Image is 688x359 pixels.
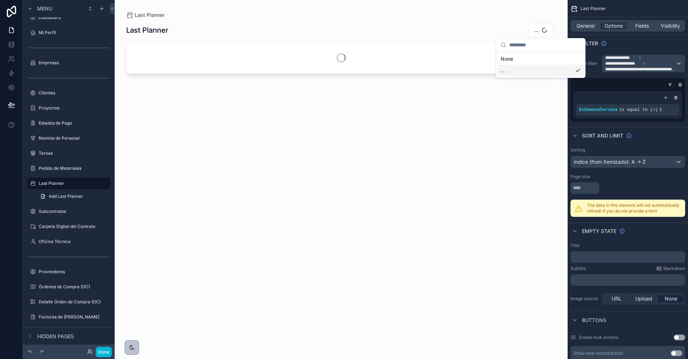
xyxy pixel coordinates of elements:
label: Last Planner [39,181,106,186]
label: Dashboard [39,15,109,20]
span: General [577,22,594,29]
a: Pedido de Materiales [27,163,110,174]
a: Nomina de Personal [27,132,110,144]
a: Dashboard [27,12,110,23]
span: Sort And Limit [582,132,623,139]
span: Upload [635,295,652,302]
span: 1 [659,107,662,112]
p: The data in this element will not automatically refresh if you do not provide a limit [587,202,681,214]
a: Estados de Pago [27,117,110,129]
a: Aprobar OC [27,326,110,338]
span: None [665,295,677,302]
span: Empty state [582,228,616,235]
label: Tareas [39,150,109,156]
label: Page size [570,174,590,179]
span: Fields [635,22,649,29]
a: Subcontratos [27,206,110,217]
a: Markdown [656,266,685,271]
span: Hidden pages [37,333,74,340]
a: Facturas de [PERSON_NAME] [27,311,110,323]
label: Mi Perfil [39,30,109,36]
span: ... [501,67,505,74]
label: Sorting [570,147,585,153]
label: Pedido de Materiales [39,165,109,171]
label: Enable bulk actions [579,335,618,340]
a: Last Planner [126,11,164,19]
a: Proyectos [27,102,110,114]
span: Options [605,22,623,29]
a: Proveedores [27,266,110,278]
label: Title [570,243,579,248]
span: URL [612,295,621,302]
label: Proveedores [39,269,109,275]
a: Carpeta Digital del Contrato [27,221,110,232]
a: Órdenes de Compra (OC) [27,281,110,293]
a: Add Last Planner [36,191,110,202]
span: Filter [582,40,598,47]
a: Last Planner [27,178,110,189]
span: Menu [37,5,52,12]
span: Last Planner [580,6,606,11]
a: Mi Perfil [27,27,110,38]
div: None [498,53,584,65]
div: Suggestions [496,52,585,78]
h1: Last Planner [126,25,168,35]
label: Empresas [39,60,109,66]
a: Clientes [27,87,110,99]
span: Buttons [582,317,606,324]
label: Estados de Pago [39,120,109,126]
button: Indice (from Itemizado): A -> Z [570,156,685,168]
label: Subcontratos [39,209,109,214]
span: EsSemanaCercana [579,107,618,112]
div: scrollable content [570,251,685,263]
label: Oficina Técnica [39,239,109,244]
a: Oficina Técnica [27,236,110,247]
label: Proyectos [39,105,109,111]
span: Visibility [661,22,680,29]
label: Image source [570,296,599,302]
span: is equal to (=) [619,107,658,112]
span: Add Last Planner [49,194,83,199]
label: Carpeta Digital del Contrato [39,224,109,229]
div: Indice (from Itemizado): A -> Z [571,156,685,168]
label: Subtitle [570,266,586,271]
span: Markdown [663,266,685,271]
button: Select Button [528,23,553,37]
span: Last Planner [135,11,164,19]
label: Órdenes de Compra (OC) [39,284,109,290]
label: Clientes [39,90,109,96]
a: Detalle Órden de Compra (OC) [27,296,110,308]
button: Done [96,347,112,357]
span: ... [534,27,539,34]
label: Detalle Órden de Compra (OC) [39,299,109,305]
label: Nomina de Personal [39,135,109,141]
label: Facturas de [PERSON_NAME] [39,314,109,320]
a: Tareas [27,148,110,159]
a: Empresas [27,57,110,69]
div: scrollable content [570,274,685,286]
